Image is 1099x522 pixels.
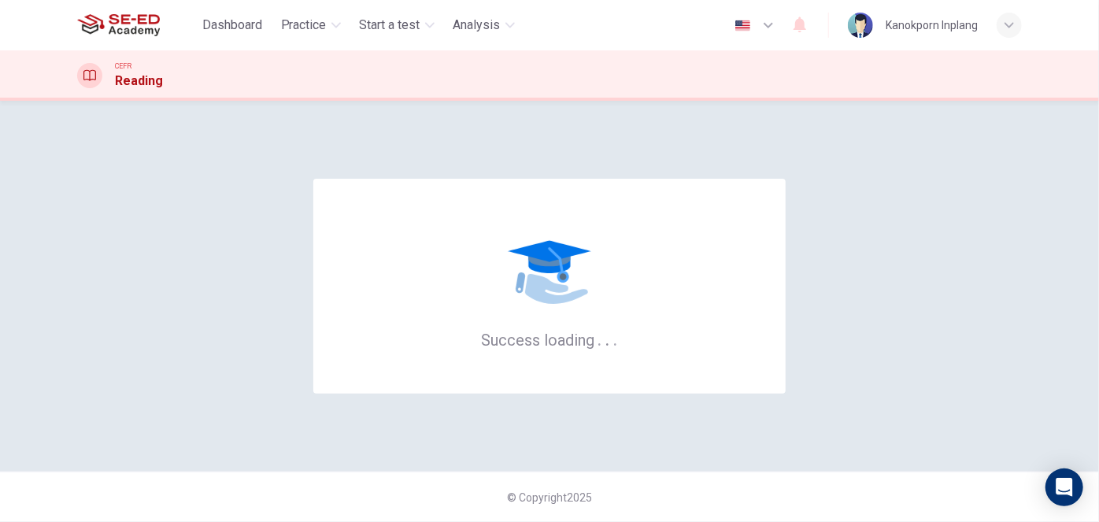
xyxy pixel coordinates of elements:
button: Start a test [353,11,441,39]
h1: Reading [115,72,163,91]
button: Analysis [447,11,521,39]
img: SE-ED Academy logo [77,9,160,41]
span: © Copyright 2025 [507,491,592,504]
h6: . [597,325,602,351]
span: Dashboard [202,16,262,35]
div: Open Intercom Messenger [1045,468,1083,506]
img: en [733,20,753,31]
img: Profile picture [848,13,873,38]
div: Kanokporn Inplang [886,16,978,35]
span: CEFR [115,61,131,72]
h6: Success loading [481,329,618,350]
span: Start a test [360,16,420,35]
h6: . [612,325,618,351]
button: Practice [275,11,347,39]
h6: . [605,325,610,351]
span: Analysis [453,16,501,35]
a: SE-ED Academy logo [77,9,196,41]
span: Practice [281,16,327,35]
button: Dashboard [196,11,268,39]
